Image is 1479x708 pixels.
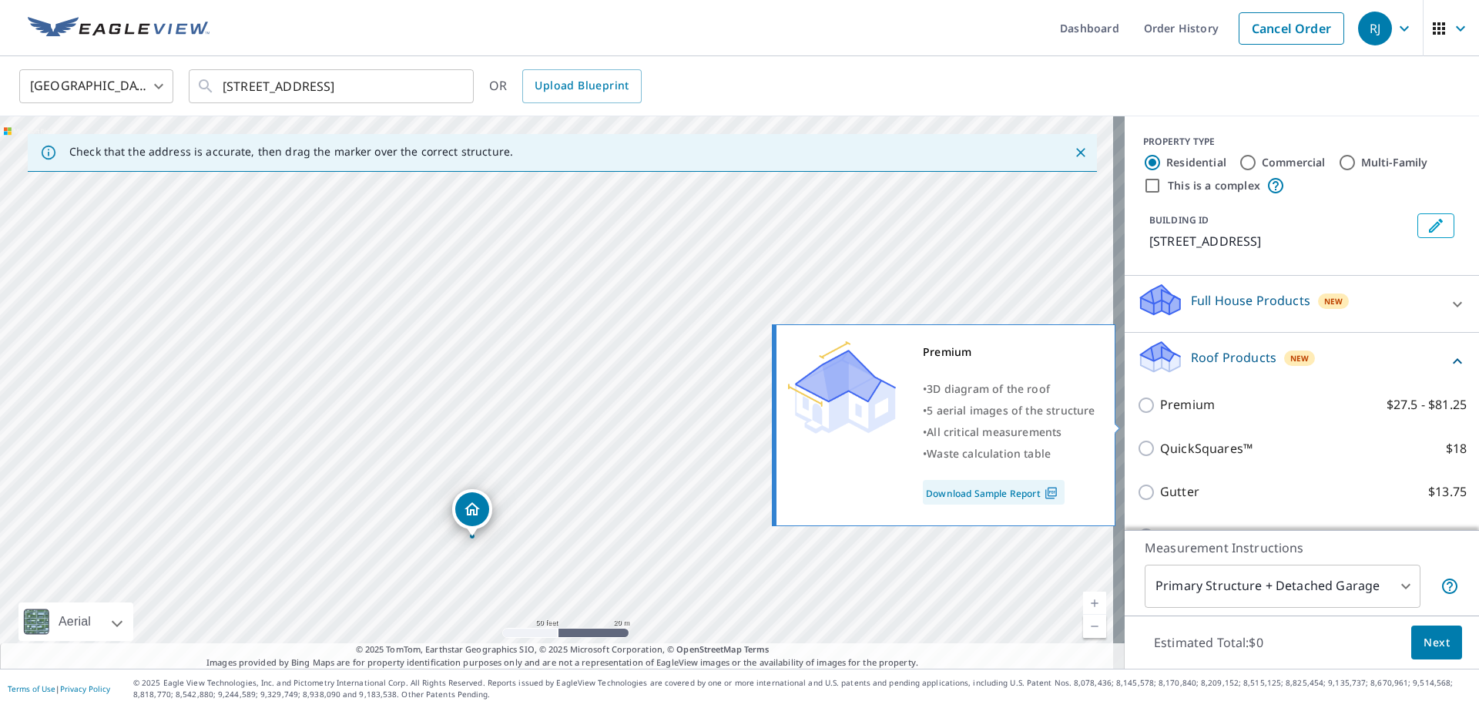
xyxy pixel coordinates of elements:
span: New [1324,295,1343,307]
p: $18 [1446,439,1467,458]
button: Close [1071,143,1091,163]
p: BUILDING ID [1149,213,1209,226]
div: • [923,421,1095,443]
div: OR [489,69,642,103]
div: PROPERTY TYPE [1143,135,1461,149]
label: Residential [1166,155,1226,170]
a: Upload Blueprint [522,69,641,103]
p: | [8,684,110,693]
div: Premium [923,341,1095,363]
div: Dropped pin, building 1, Residential property, W8903 County Road Q Watertown, WI 53098 [452,489,492,537]
label: Commercial [1262,155,1326,170]
span: 5 aerial images of the structure [927,403,1095,418]
a: Download Sample Report [923,480,1065,505]
div: • [923,378,1095,400]
span: © 2025 TomTom, Earthstar Geographics SIO, © 2025 Microsoft Corporation, © [356,643,770,656]
label: Multi-Family [1361,155,1428,170]
p: QuickSquares™ [1160,439,1253,458]
label: This is a complex [1168,178,1260,193]
div: Full House ProductsNew [1137,282,1467,326]
input: Search by address or latitude-longitude [223,65,442,108]
span: Upload Blueprint [535,76,629,96]
p: Full House Products [1191,291,1310,310]
a: OpenStreetMap [676,643,741,655]
a: Privacy Policy [60,683,110,694]
img: Pdf Icon [1041,486,1061,500]
img: EV Logo [28,17,210,40]
div: Primary Structure + Detached Garage [1145,565,1420,608]
span: Next [1424,633,1450,653]
p: © 2025 Eagle View Technologies, Inc. and Pictometry International Corp. All Rights Reserved. Repo... [133,677,1471,700]
p: Measurement Instructions [1145,539,1459,557]
p: $18 [1446,526,1467,545]
p: $27.5 - $81.25 [1387,395,1467,414]
span: Your report will include the primary structure and a detached garage if one exists. [1440,577,1459,596]
span: New [1290,352,1310,364]
button: Next [1411,626,1462,660]
a: Current Level 19, Zoom In [1083,592,1106,615]
a: Terms of Use [8,683,55,694]
img: Premium [788,341,896,434]
span: 3D diagram of the roof [927,381,1050,396]
p: Premium [1160,395,1215,414]
div: RJ [1358,12,1392,45]
p: [STREET_ADDRESS] [1149,232,1411,250]
span: Waste calculation table [927,446,1051,461]
div: • [923,443,1095,465]
div: • [923,400,1095,421]
div: [GEOGRAPHIC_DATA] [19,65,173,108]
button: Edit building 1 [1417,213,1454,238]
div: Aerial [54,602,96,641]
p: Bid Perfect™ [1160,526,1235,545]
span: All critical measurements [927,424,1061,439]
a: Cancel Order [1239,12,1344,45]
p: Roof Products [1191,348,1276,367]
a: Current Level 19, Zoom Out [1083,615,1106,638]
p: Gutter [1160,482,1199,502]
p: Check that the address is accurate, then drag the marker over the correct structure. [69,145,513,159]
p: $13.75 [1428,482,1467,502]
p: Estimated Total: $0 [1142,626,1276,659]
a: Terms [744,643,770,655]
div: Aerial [18,602,133,641]
div: Roof ProductsNew [1137,339,1467,383]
